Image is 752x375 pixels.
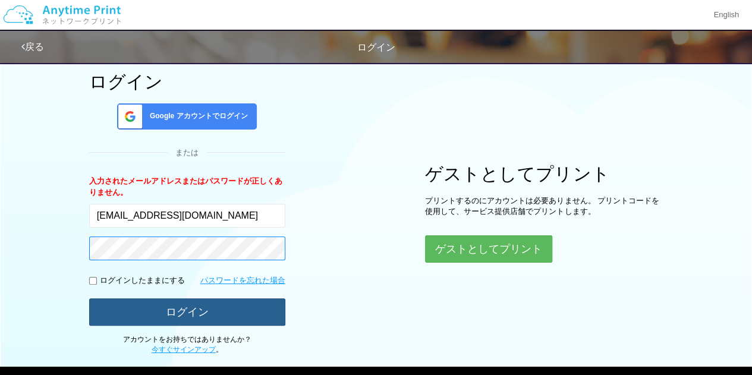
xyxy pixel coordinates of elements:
[425,235,552,263] button: ゲストとしてプリント
[89,147,285,159] div: または
[152,345,223,354] span: 。
[152,345,216,354] a: 今すぐサインアップ
[89,177,282,197] b: 入力されたメールアドレスまたはパスワードが正しくありません。
[89,298,285,326] button: ログイン
[89,335,285,355] p: アカウントをお持ちではありませんか？
[357,42,395,52] span: ログイン
[145,111,248,121] span: Google アカウントでログイン
[100,275,185,286] p: ログインしたままにする
[89,72,285,92] h1: ログイン
[425,196,663,218] p: プリントするのにアカウントは必要ありません。 プリントコードを使用して、サービス提供店舗でプリントします。
[200,275,285,286] a: パスワードを忘れた場合
[21,42,44,52] a: 戻る
[89,204,285,228] input: メールアドレス
[425,164,663,184] h1: ゲストとしてプリント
